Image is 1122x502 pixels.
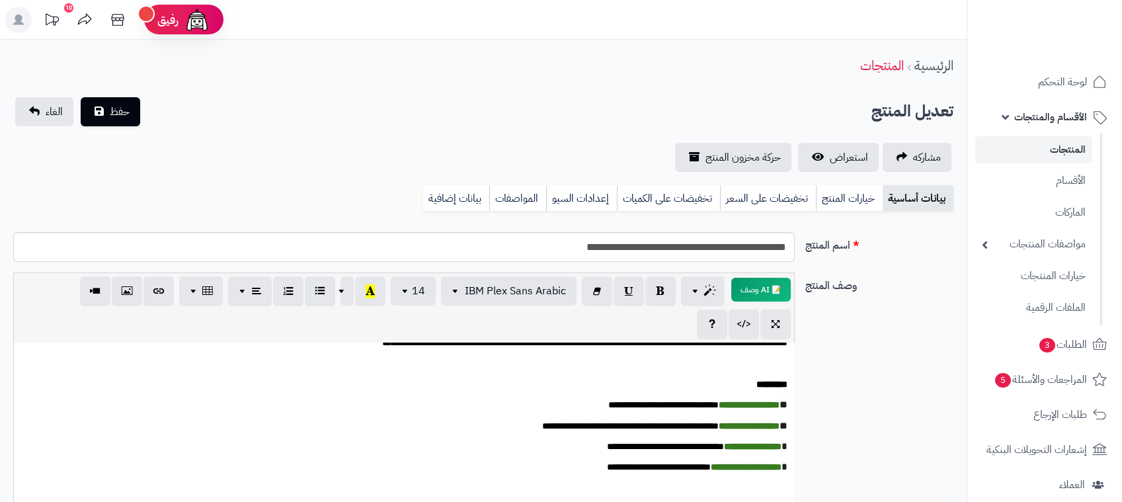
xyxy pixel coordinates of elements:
[1038,73,1087,91] span: لوحة التحكم
[1014,108,1087,126] span: الأقسام والمنتجات
[975,399,1114,431] a: طلبات الإرجاع
[184,7,210,33] img: ai-face.png
[913,149,941,165] span: مشاركه
[994,370,1087,389] span: المراجعات والأسئلة
[986,440,1087,459] span: إشعارات التحويلات البنكية
[489,185,546,212] a: المواصفات
[1059,476,1085,494] span: العملاء
[975,198,1092,227] a: الماركات
[64,3,73,13] div: 10
[800,272,959,294] label: وصف المنتج
[1032,10,1109,38] img: logo-2.png
[975,364,1114,396] a: المراجعات والأسئلة5
[816,185,883,212] a: خيارات المنتج
[110,104,130,120] span: حفظ
[860,56,904,75] a: المنتجات
[157,12,179,28] span: رفيق
[465,283,566,299] span: IBM Plex Sans Arabic
[705,149,781,165] span: حركة مخزون المنتج
[441,276,577,306] button: IBM Plex Sans Arabic
[423,185,489,212] a: بيانات إضافية
[15,97,73,126] a: الغاء
[871,98,953,125] h2: تعديل المنتج
[975,329,1114,360] a: الطلبات3
[975,294,1092,322] a: الملفات الرقمية
[975,230,1092,259] a: مواصفات المنتجات
[914,56,953,75] a: الرئيسية
[35,7,68,36] a: تحديثات المنصة
[975,262,1092,290] a: خيارات المنتجات
[975,469,1114,501] a: العملاء
[720,185,816,212] a: تخفيضات على السعر
[1038,335,1087,354] span: الطلبات
[675,143,791,172] a: حركة مخزون المنتج
[883,185,953,212] a: بيانات أساسية
[1033,405,1087,424] span: طلبات الإرجاع
[617,185,720,212] a: تخفيضات على الكميات
[975,66,1114,98] a: لوحة التحكم
[1039,338,1055,353] span: 3
[391,276,436,306] button: 14
[81,97,140,126] button: حفظ
[975,136,1092,163] a: المنتجات
[975,434,1114,466] a: إشعارات التحويلات البنكية
[995,373,1011,388] span: 5
[883,143,951,172] a: مشاركه
[546,185,617,212] a: إعدادات السيو
[46,104,63,120] span: الغاء
[800,232,959,253] label: اسم المنتج
[412,283,425,299] span: 14
[798,143,879,172] a: استعراض
[731,278,791,302] button: 📝 AI وصف
[830,149,868,165] span: استعراض
[975,167,1092,195] a: الأقسام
